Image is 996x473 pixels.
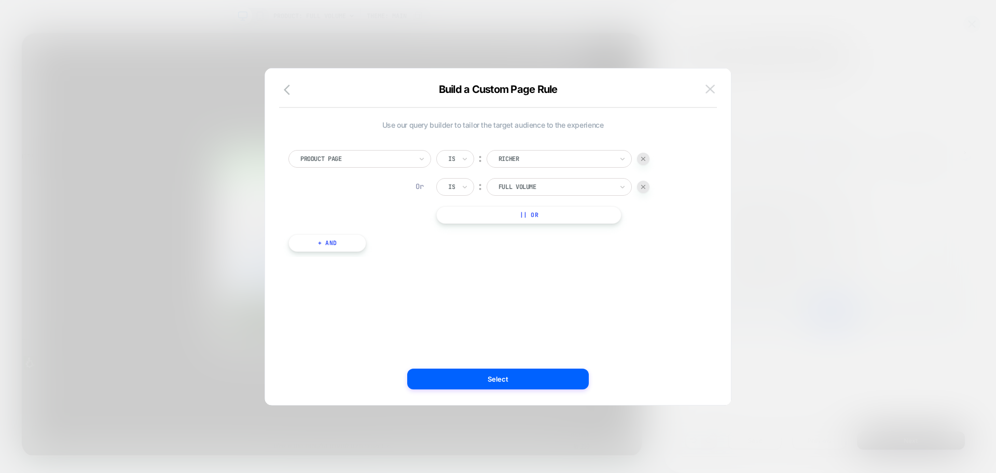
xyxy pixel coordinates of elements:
div: בקבוק נוסף רק ב-259 ש״ח [284,300,404,334]
img: close [706,85,715,93]
span: Use our query builder to tailor the target audience to the experience [288,120,697,129]
div: שדרגי עכשיו למארז שלישייה [284,209,404,248]
div: בקבוק נוסף [284,250,404,274]
span: קחי את זה צעד אחד קדימה [281,163,555,184]
input: לפתיחה תפריט להתאמה אישית [2,430,20,449]
span: 0 ₪ [370,369,390,386]
button: הולכת על זה -0 ₪ [265,355,562,400]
